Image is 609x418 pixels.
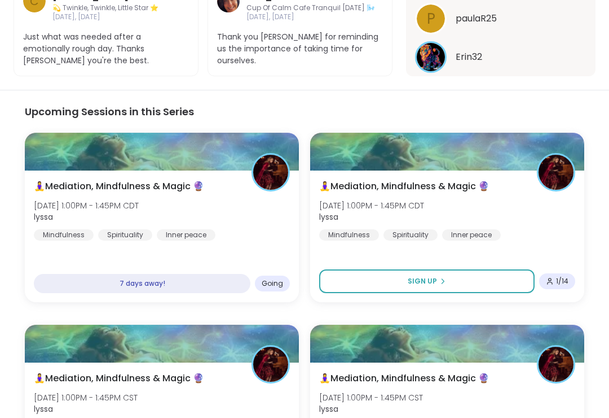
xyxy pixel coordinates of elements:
[319,229,379,241] div: Mindfulness
[408,276,437,286] span: Sign Up
[34,229,94,241] div: Mindfulness
[319,200,424,211] span: [DATE] 1:00PM - 1:45PM CDT
[415,41,586,73] a: Erin32Erin32
[52,12,160,22] span: [DATE], [DATE]
[456,12,497,25] span: paulaR25
[417,43,445,71] img: Erin32
[319,392,423,403] span: [DATE] 1:00PM - 1:45PM CST
[427,8,435,30] span: p
[98,229,152,241] div: Spirituality
[34,180,204,193] span: 🧘‍♀️Mediation, Mindfulness & Magic 🔮
[253,347,288,382] img: lyssa
[383,229,438,241] div: Spirituality
[34,200,139,211] span: [DATE] 1:00PM - 1:45PM CDT
[319,403,338,415] b: lyssa
[456,50,482,64] span: Erin32
[319,211,338,223] b: lyssa
[539,347,573,382] img: lyssa
[253,155,288,190] img: lyssa
[319,180,489,193] span: 🧘‍♀️Mediation, Mindfulness & Magic 🔮
[34,403,53,415] b: lyssa
[319,372,489,385] span: 🧘‍♀️Mediation, Mindfulness & Magic 🔮
[157,229,215,241] div: Inner peace
[25,104,584,119] h3: Upcoming Sessions in this Series
[319,269,535,293] button: Sign Up
[442,229,501,241] div: Inner peace
[52,3,160,13] span: 💫 Twinkle, Twinkle, Little Star ⭐️
[34,372,204,385] span: 🧘‍♀️Mediation, Mindfulness & Magic 🔮
[217,31,383,67] span: Thank you [PERSON_NAME] for reminding us the importance of taking time for ourselves.
[246,12,375,22] span: [DATE], [DATE]
[246,3,375,13] span: Cup Of Calm Cafe Tranquil [DATE] 🌬️
[556,277,568,286] span: 1 / 14
[539,155,573,190] img: lyssa
[415,3,586,34] a: ppaulaR25
[262,279,283,288] span: Going
[23,31,189,67] span: Just what was needed after a emotionally rough day. Thanks [PERSON_NAME] you're the best.
[34,211,53,223] b: lyssa
[34,274,250,293] div: 7 days away!
[34,392,138,403] span: [DATE] 1:00PM - 1:45PM CST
